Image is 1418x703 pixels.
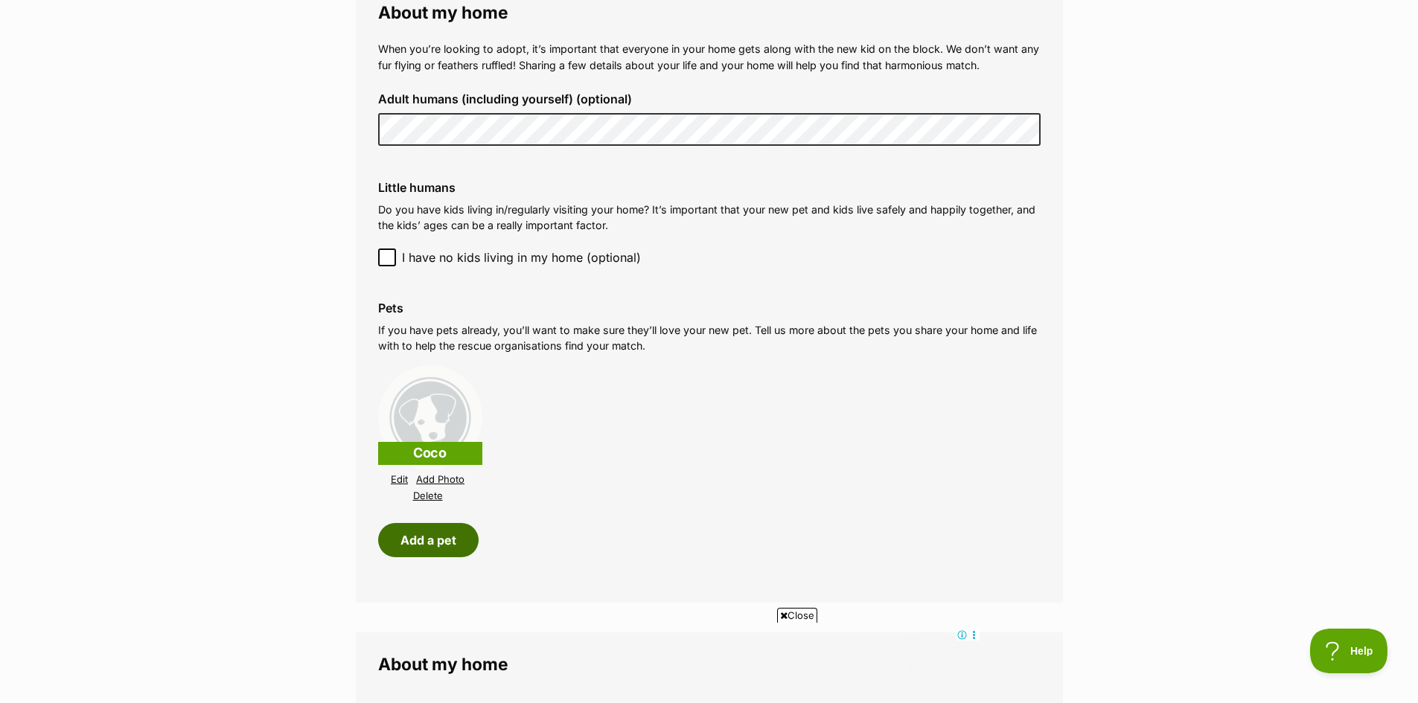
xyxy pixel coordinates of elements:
iframe: Advertisement [438,629,980,696]
label: Little humans [378,181,1041,194]
p: Coco [378,442,482,465]
a: Edit [391,474,408,485]
img: Coco [378,365,482,469]
p: Do you have kids living in/regularly visiting your home? It’s important that your new pet and kid... [378,202,1041,234]
iframe: Help Scout Beacon - Open [1310,629,1388,673]
p: If you have pets already, you’ll want to make sure they’ll love your new pet. Tell us more about ... [378,322,1041,354]
span: I have no kids living in my home (optional) [402,248,641,266]
legend: About my home [378,655,1041,674]
a: Delete [413,490,443,501]
p: When you’re looking to adopt, it’s important that everyone in your home gets along with the new k... [378,41,1041,73]
button: Add a pet [378,523,479,557]
legend: About my home [378,3,1041,22]
label: Pets [378,301,1041,315]
label: Adult humans (including yourself) (optional) [378,92,1041,106]
a: Add Photo [416,474,464,485]
span: Close [777,608,817,623]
